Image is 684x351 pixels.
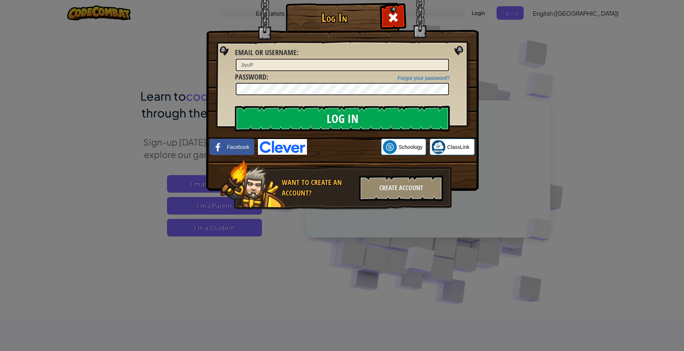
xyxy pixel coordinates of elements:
[235,106,450,131] input: Log In
[235,72,268,82] label: :
[288,11,381,24] h1: Log In
[359,175,443,201] div: Create Account
[398,75,450,81] a: Forgot your password?
[211,140,225,154] img: facebook_small.png
[399,143,422,151] span: Schoology
[447,143,470,151] span: ClassLink
[235,72,266,82] span: Password
[432,140,445,154] img: classlink-logo-small.png
[282,177,355,198] div: Want to create an account?
[307,139,381,155] iframe: Sign in with Google Button
[383,140,397,154] img: schoology.png
[235,47,297,57] span: Email or Username
[235,47,299,58] label: :
[258,139,307,155] img: clever-logo-blue.png
[227,143,249,151] span: Facebook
